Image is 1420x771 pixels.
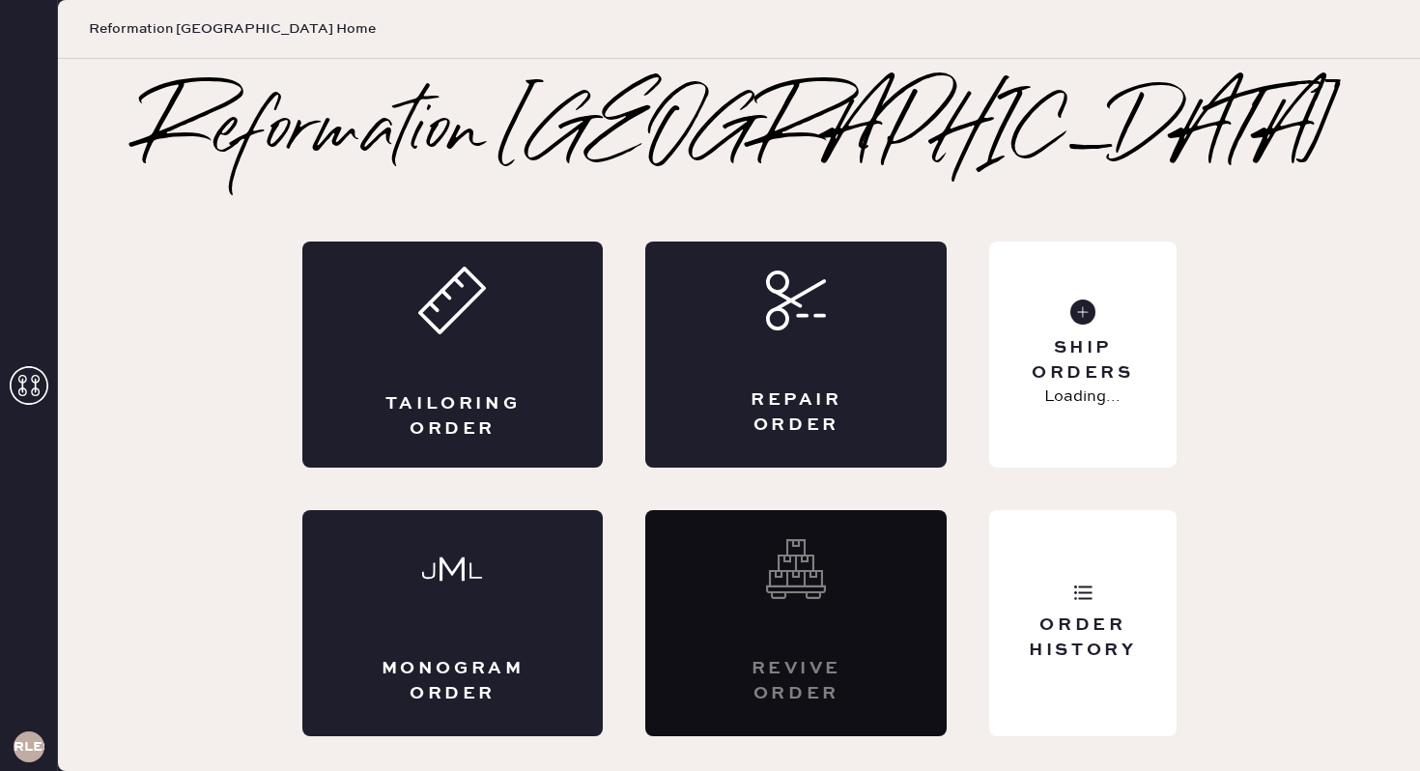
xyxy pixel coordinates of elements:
div: Order History [1005,614,1160,662]
div: Ship Orders [1005,336,1160,385]
span: Reformation [GEOGRAPHIC_DATA] Home [89,19,376,39]
div: Interested? Contact us at care@hemster.co [645,510,947,736]
p: Loading... [1044,385,1121,409]
div: Tailoring Order [380,392,526,441]
div: Revive order [723,657,869,705]
h2: Reformation [GEOGRAPHIC_DATA] [142,95,1337,172]
h3: RLESA [14,740,44,754]
div: Monogram Order [380,657,526,705]
div: Repair Order [723,388,869,437]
